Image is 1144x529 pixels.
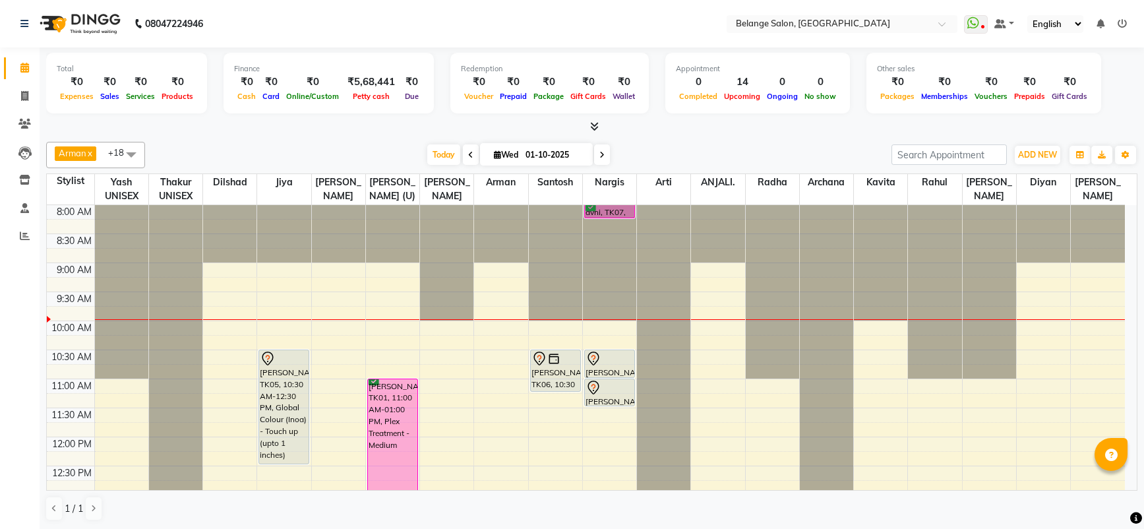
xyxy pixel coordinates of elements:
span: Wallet [609,92,638,101]
span: Prepaid [497,92,530,101]
div: [PERSON_NAME], TK05, 10:30 AM-11:00 AM, Chocolate wax - Any One (Full Arms/Half legs/Half back/Ha... [585,350,634,377]
div: 12:00 PM [49,437,94,451]
div: 10:30 AM [49,350,94,364]
input: Search Appointment [891,144,1007,165]
div: 8:00 AM [54,205,94,219]
div: Finance [234,63,423,75]
input: 2025-10-01 [522,145,587,165]
span: Arman [59,148,86,158]
div: 11:30 AM [49,408,94,422]
div: ₹0 [918,75,971,90]
span: Upcoming [721,92,764,101]
div: [PERSON_NAME], TK06, 10:30 AM-11:15 AM, Hair cut - Hair cut (M) [531,350,580,391]
span: Arman [474,174,527,191]
span: Online/Custom [283,92,342,101]
span: [PERSON_NAME] [312,174,365,204]
div: ₹0 [497,75,530,90]
div: ₹0 [567,75,609,90]
span: Kavita [854,174,907,191]
div: ₹0 [259,75,283,90]
span: Memberships [918,92,971,101]
b: 08047224946 [145,5,203,42]
div: avni, TK07, 07:30 AM-08:15 AM, Chocolate wax - Any One (Full Arms/Half legs/Half back/Half front/... [585,205,634,218]
span: diyan [1017,174,1070,191]
div: ₹0 [97,75,123,90]
span: [PERSON_NAME] [963,174,1016,204]
span: Gift Cards [567,92,609,101]
div: ₹0 [158,75,196,90]
div: 9:00 AM [54,263,94,277]
div: ₹0 [57,75,97,90]
span: Ongoing [764,92,801,101]
div: [PERSON_NAME], TK05, 11:00 AM-11:30 AM, Chocolate wax - Any one( Full legs/full back/full front) [585,379,634,406]
span: [PERSON_NAME] (U) [366,174,419,204]
span: [PERSON_NAME] [1071,174,1125,204]
span: Packages [877,92,918,101]
span: Voucher [461,92,497,101]
span: Wed [491,150,522,160]
span: Due [402,92,422,101]
span: Card [259,92,283,101]
span: Cash [234,92,259,101]
div: ₹0 [1011,75,1048,90]
div: ₹0 [123,75,158,90]
span: Today [427,144,460,165]
span: Thakur UNISEX [149,174,202,204]
a: x [86,148,92,158]
span: Products [158,92,196,101]
div: ₹0 [971,75,1011,90]
span: No show [801,92,839,101]
span: Archana [800,174,853,191]
span: ADD NEW [1018,150,1057,160]
span: Yash UNISEX [95,174,148,204]
div: 0 [764,75,801,90]
span: Package [530,92,567,101]
div: 0 [676,75,721,90]
span: Prepaids [1011,92,1048,101]
span: Nargis [583,174,636,191]
span: +18 [108,147,134,158]
span: Sales [97,92,123,101]
div: Total [57,63,196,75]
div: ₹0 [234,75,259,90]
div: 8:30 AM [54,234,94,248]
span: [PERSON_NAME] [420,174,473,204]
div: [PERSON_NAME], TK01, 11:00 AM-01:00 PM, Plex Treatment - Medium [368,379,417,493]
div: 14 [721,75,764,90]
span: Vouchers [971,92,1011,101]
div: ₹0 [400,75,423,90]
span: Arti [637,174,690,191]
span: Completed [676,92,721,101]
span: Radha [746,174,799,191]
div: ₹0 [877,75,918,90]
span: 1 / 1 [65,502,83,516]
span: Santosh [529,174,582,191]
span: Gift Cards [1048,92,1091,101]
div: 12:30 PM [49,466,94,480]
div: Other sales [877,63,1091,75]
span: Jiya [257,174,311,191]
div: [PERSON_NAME], TK05, 10:30 AM-12:30 PM, Global Colour (Inoa) - Touch up (upto 1 inches) [259,350,309,464]
div: 0 [801,75,839,90]
div: Appointment [676,63,839,75]
img: logo [34,5,124,42]
div: ₹0 [283,75,342,90]
div: Stylist [47,174,94,188]
button: ADD NEW [1015,146,1060,164]
div: Redemption [461,63,638,75]
div: ₹0 [530,75,567,90]
div: ₹0 [609,75,638,90]
span: Petty cash [349,92,393,101]
div: ₹5,68,441 [342,75,400,90]
span: Rahul [908,174,961,191]
span: Expenses [57,92,97,101]
div: 9:30 AM [54,292,94,306]
div: ₹0 [461,75,497,90]
div: 10:00 AM [49,321,94,335]
div: 11:00 AM [49,379,94,393]
span: Services [123,92,158,101]
span: ANJALI. [691,174,744,191]
div: ₹0 [1048,75,1091,90]
span: dilshad [203,174,256,191]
